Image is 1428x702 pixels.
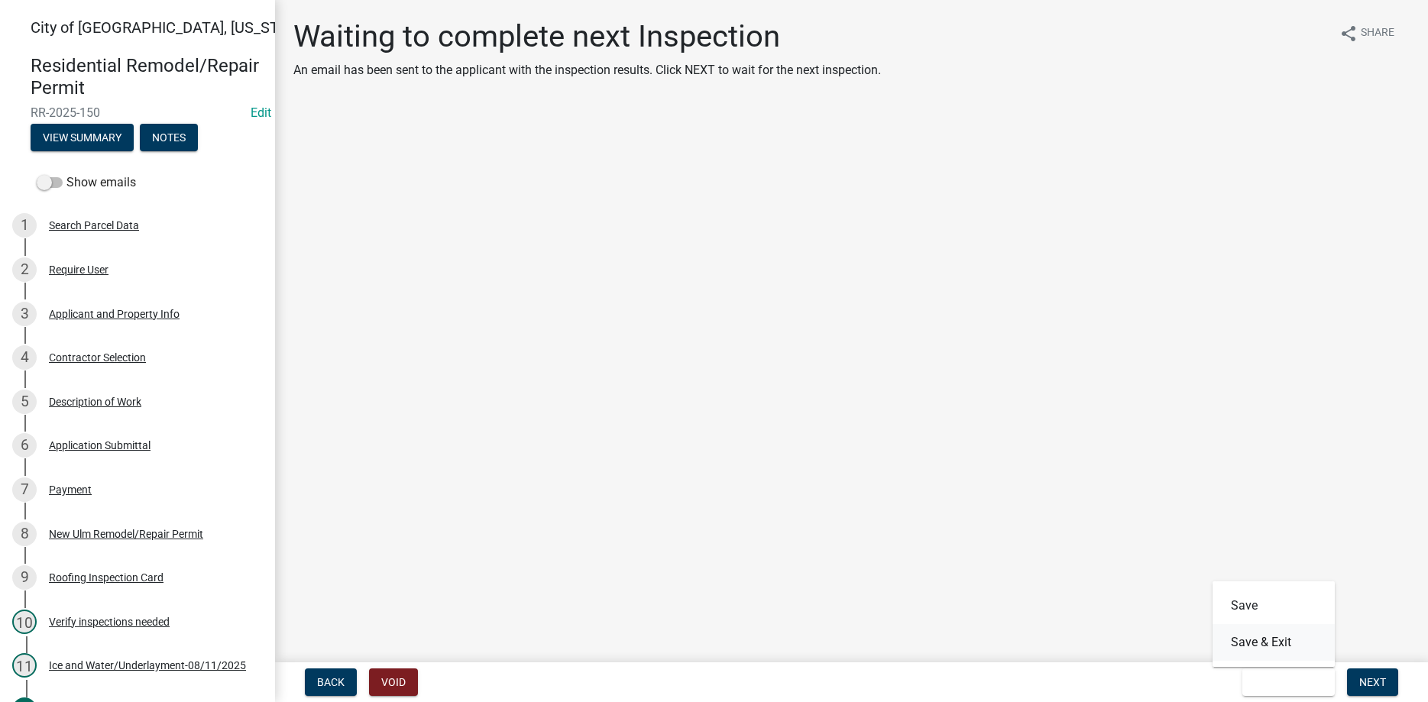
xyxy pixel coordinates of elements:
[1213,624,1335,661] button: Save & Exit
[49,220,139,231] div: Search Parcel Data
[49,572,164,583] div: Roofing Inspection Card
[31,132,134,144] wm-modal-confirm: Summary
[49,440,151,451] div: Application Submittal
[49,484,92,495] div: Payment
[1339,24,1358,43] i: share
[1347,668,1398,696] button: Next
[1361,24,1394,43] span: Share
[31,105,244,120] span: RR-2025-150
[49,396,141,407] div: Description of Work
[12,433,37,458] div: 6
[293,61,881,79] p: An email has been sent to the applicant with the inspection results. Click NEXT to wait for the n...
[369,668,418,696] button: Void
[49,529,203,539] div: New Ulm Remodel/Repair Permit
[1213,587,1335,624] button: Save
[12,653,37,678] div: 11
[31,124,134,151] button: View Summary
[251,105,271,120] a: Edit
[12,565,37,590] div: 9
[37,173,136,192] label: Show emails
[1213,581,1335,667] div: Save & Exit
[31,18,309,37] span: City of [GEOGRAPHIC_DATA], [US_STATE]
[1242,668,1335,696] button: Save & Exit
[12,477,37,502] div: 7
[49,264,108,275] div: Require User
[49,352,146,363] div: Contractor Selection
[1359,676,1386,688] span: Next
[140,132,198,144] wm-modal-confirm: Notes
[12,345,37,370] div: 4
[1327,18,1407,48] button: shareShare
[1255,676,1313,688] span: Save & Exit
[12,302,37,326] div: 3
[317,676,345,688] span: Back
[251,105,271,120] wm-modal-confirm: Edit Application Number
[12,257,37,282] div: 2
[305,668,357,696] button: Back
[49,616,170,627] div: Verify inspections needed
[140,124,198,151] button: Notes
[31,55,263,99] h4: Residential Remodel/Repair Permit
[12,522,37,546] div: 8
[12,213,37,238] div: 1
[12,610,37,634] div: 10
[49,309,180,319] div: Applicant and Property Info
[12,390,37,414] div: 5
[293,18,881,55] h1: Waiting to complete next Inspection
[49,660,246,671] div: Ice and Water/Underlayment-08/11/2025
